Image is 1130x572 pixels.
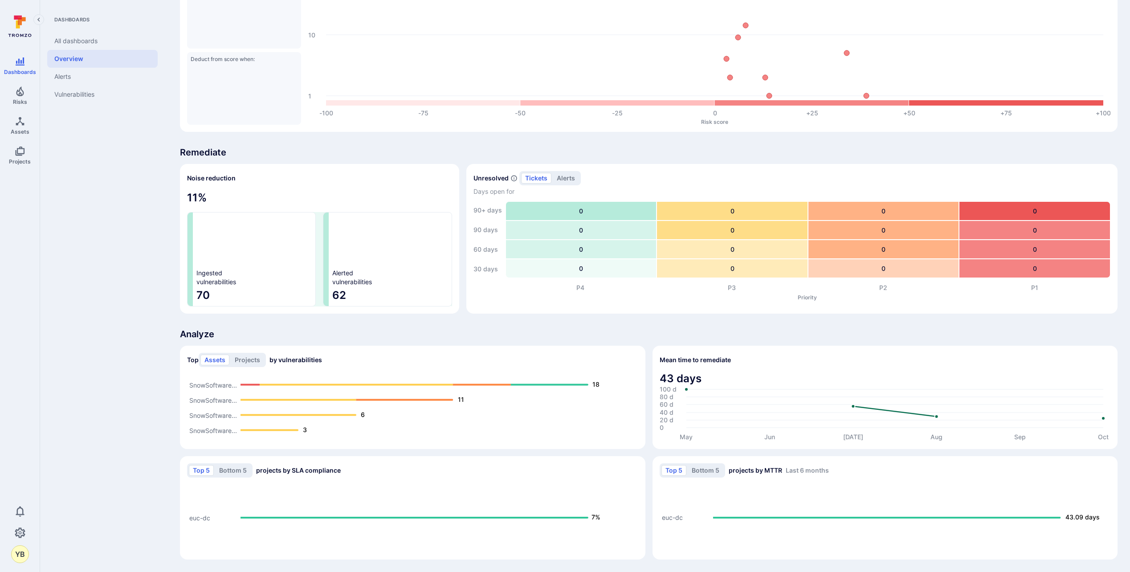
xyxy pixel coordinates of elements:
span: Ingested vulnerabilities [196,269,236,286]
text: SnowSoftware... [189,381,237,389]
button: Bottom 5 [215,465,251,476]
a: Alerts [47,68,158,86]
h2: Unresolved [473,174,509,183]
button: Collapse navigation menu [33,14,44,25]
div: 0 [808,221,959,239]
div: 0 [657,221,808,239]
span: Noise reduction [187,174,236,182]
text: 20 d [660,417,673,424]
text: 1 [308,92,311,100]
span: Dashboards [47,16,158,23]
text: -100 [319,109,333,117]
text: SnowSoftware... [189,396,237,404]
text: euc-dc [189,514,210,522]
span: Remediate [180,146,1118,159]
text: 0 [713,109,717,117]
text: May [680,433,693,441]
div: 0 [959,240,1110,258]
div: 0 [959,259,1110,278]
text: 80 d [660,393,673,401]
span: Number of unresolved items by priority and days open [510,174,518,183]
h2: projects by SLA compliance [187,463,341,478]
text: Jun [764,433,775,441]
div: 0 [506,240,657,258]
div: P1 [959,283,1110,292]
text: SnowSoftware... [189,427,237,434]
text: 43.09 days [1065,513,1100,521]
button: Projects [231,355,264,365]
i: Collapse navigation menu [36,16,42,24]
div: 0 [808,259,959,278]
h2: projects by MTTR [660,463,829,478]
text: Sep [1014,433,1026,441]
button: tickets [521,173,551,184]
text: euc-dc [662,514,683,522]
span: Risks [13,98,27,105]
div: P4 [505,283,656,292]
div: 0 [657,259,808,278]
text: [DATE] [843,433,863,441]
div: 60 days [473,241,502,258]
text: -50 [515,109,526,117]
text: 7% [592,513,600,521]
div: 0 [808,240,959,258]
button: Bottom 5 [688,465,723,476]
text: -25 [612,109,623,117]
span: 11 % [187,191,452,205]
div: Mean time to remediate [653,346,1118,449]
text: 11 [458,396,464,403]
text: 40 d [660,409,673,417]
button: alerts [553,173,579,184]
a: All dashboards [47,32,158,50]
span: 43 days [660,372,1111,386]
text: +25 [806,109,818,117]
text: 18 [592,380,600,388]
text: +100 [1096,109,1111,117]
button: YB [11,545,29,563]
div: 90+ days [473,201,502,219]
span: 62 [332,288,448,302]
text: -75 [418,109,428,117]
text: 10 [308,31,315,39]
span: Deduct from score when: [191,56,298,62]
span: Analyze [180,328,1118,340]
text: 0 [660,424,664,432]
text: +50 [903,109,915,117]
a: Vulnerabilities [47,86,158,103]
div: 0 [506,221,657,239]
text: +75 [1000,109,1012,117]
div: 0 [959,202,1110,220]
span: Days open for [473,187,1110,196]
h2: Top by vulnerabilities [187,353,322,367]
span: Alerted vulnerabilities [332,269,372,286]
text: 100 d [660,386,677,393]
a: Overview [47,50,158,68]
button: Top 5 [661,465,686,476]
div: 0 [657,202,808,220]
text: SnowSoftware... [189,412,237,419]
div: 0 [506,259,657,278]
span: 70 [196,288,312,302]
div: 90 days [473,221,502,239]
span: Assets [11,128,29,135]
span: Mean time to remediate [660,355,731,364]
text: 3 [303,426,307,433]
button: Assets [200,355,229,365]
button: Top 5 [189,465,214,476]
p: Priority [505,294,1110,301]
text: Risk score [701,118,728,125]
text: Oct [1098,433,1109,441]
div: Yury Barysenka [11,545,29,563]
span: Last 6 months [786,466,829,474]
div: 30 days [473,260,502,278]
div: 0 [657,240,808,258]
span: Projects [9,158,31,165]
text: 6 [361,411,365,418]
div: 0 [808,202,959,220]
text: 60 d [660,401,673,409]
div: 0 [506,202,657,220]
span: Dashboards [4,69,36,75]
text: Aug [930,433,942,441]
div: P2 [808,283,959,292]
div: 0 [959,221,1110,239]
